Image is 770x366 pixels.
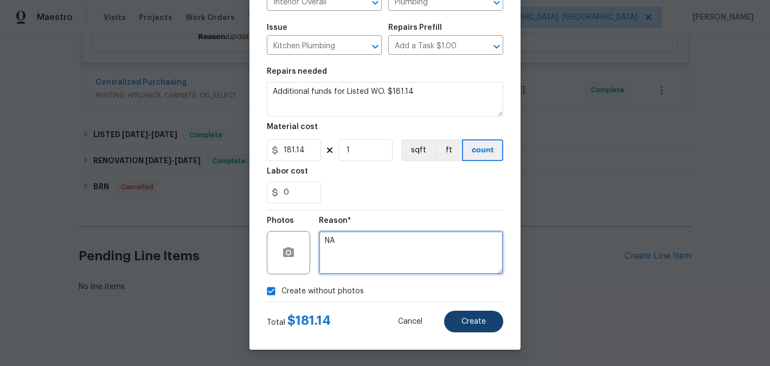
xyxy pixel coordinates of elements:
[267,168,308,175] h5: Labor cost
[398,318,422,326] span: Cancel
[401,139,435,161] button: sqft
[267,68,327,75] h5: Repairs needed
[381,311,440,332] button: Cancel
[267,217,294,224] h5: Photos
[388,24,442,31] h5: Repairs Prefill
[287,314,331,327] span: $ 181.14
[368,39,383,54] button: Open
[489,39,504,54] button: Open
[462,139,503,161] button: count
[267,24,287,31] h5: Issue
[319,231,503,274] textarea: NA
[319,217,351,224] h5: Reason*
[267,82,503,117] textarea: Additional funds for Listed WO. $181.14
[435,139,462,161] button: ft
[267,123,318,131] h5: Material cost
[267,315,331,328] div: Total
[281,286,364,297] span: Create without photos
[461,318,486,326] span: Create
[444,311,503,332] button: Create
